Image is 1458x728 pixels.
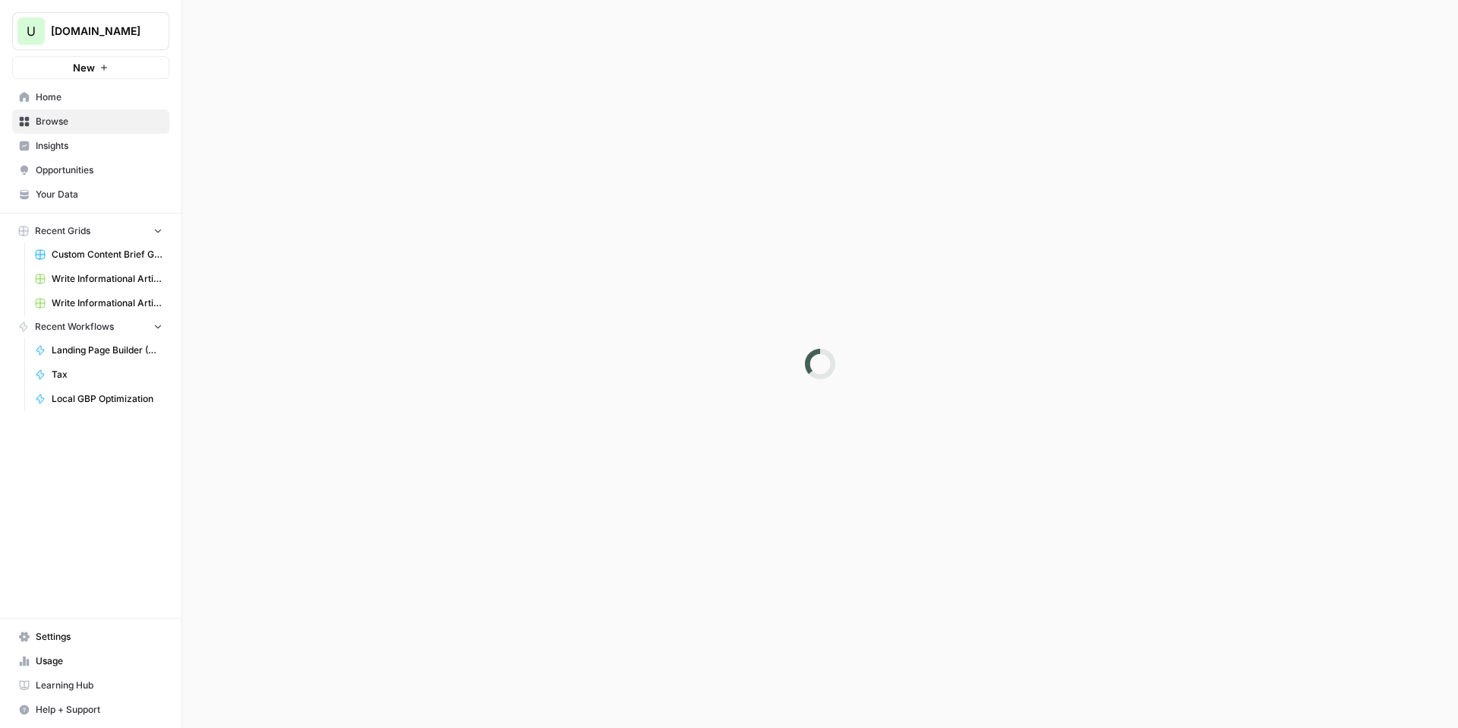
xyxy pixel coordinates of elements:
span: [DOMAIN_NAME] [51,24,143,39]
a: Usage [12,649,169,673]
span: U [27,22,36,40]
span: Landing Page Builder (Ultimate) [52,343,163,357]
a: Write Informational Article (1) [28,291,169,315]
a: Learning Hub [12,673,169,698]
a: Landing Page Builder (Ultimate) [28,338,169,362]
a: Your Data [12,182,169,207]
a: Opportunities [12,158,169,182]
a: Insights [12,134,169,158]
span: Help + Support [36,703,163,717]
span: Tax [52,368,163,381]
span: Write Informational Article [52,272,163,286]
a: Browse [12,109,169,134]
button: Recent Workflows [12,315,169,338]
a: Write Informational Article [28,267,169,291]
button: Help + Support [12,698,169,722]
a: Tax [28,362,169,387]
span: Home [36,90,163,104]
span: Insights [36,139,163,153]
a: Local GBP Optimization [28,387,169,411]
span: Your Data [36,188,163,201]
button: Recent Grids [12,220,169,242]
span: Learning Hub [36,679,163,692]
span: Local GBP Optimization [52,392,163,406]
span: Write Informational Article (1) [52,296,163,310]
a: Custom Content Brief Grid [28,242,169,267]
span: Recent Grids [35,224,90,238]
span: Browse [36,115,163,128]
button: New [12,56,169,79]
span: Recent Workflows [35,320,114,334]
span: Settings [36,630,163,644]
span: New [73,60,95,75]
span: Opportunities [36,163,163,177]
a: Settings [12,625,169,649]
span: Custom Content Brief Grid [52,248,163,261]
button: Workspace: Upgrow.io [12,12,169,50]
a: Home [12,85,169,109]
span: Usage [36,654,163,668]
